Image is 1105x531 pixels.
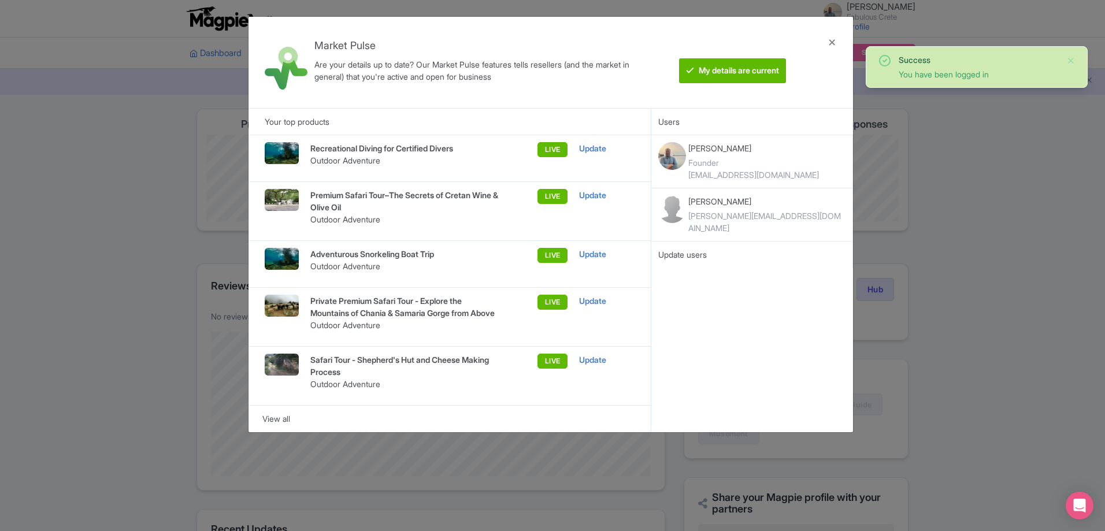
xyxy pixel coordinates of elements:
[688,157,819,169] div: Founder
[314,58,646,83] div: Are your details up to date? Our Market Pulse features tells resellers (and the market in general...
[310,354,501,378] p: Safari Tour - Shepherd's Hut and Cheese Making Process
[688,210,846,234] div: [PERSON_NAME][EMAIL_ADDRESS][DOMAIN_NAME]
[310,154,501,166] p: Outdoor Adventure
[579,248,635,261] div: Update
[314,40,646,51] h4: Market Pulse
[579,189,635,202] div: Update
[679,58,786,83] btn: My details are current
[579,354,635,366] div: Update
[579,142,635,155] div: Update
[310,189,501,213] p: Premium Safari Tour–The Secrets of Cretan Wine & Olive Oil
[658,248,846,261] div: Update users
[899,54,1057,66] div: Success
[262,413,637,425] div: View all
[688,169,819,181] div: [EMAIL_ADDRESS][DOMAIN_NAME]
[579,295,635,307] div: Update
[651,108,853,135] div: Users
[265,354,299,376] img: nvden92rg2zm9ml4zyyk.jpg
[899,68,1057,80] div: You have been logged in
[265,142,299,164] img: txsfqy83isciwpimosn7.jpg
[265,189,299,211] img: q53yxx4jruvcu1hwfx4o.jpg
[1066,492,1093,519] div: Open Intercom Messenger
[310,295,501,319] p: Private Premium Safari Tour - Explore the Mountains of Chania & Samaria Gorge from Above
[310,319,501,331] p: Outdoor Adventure
[265,47,307,90] img: market_pulse-1-0a5220b3d29e4a0de46fb7534bebe030.svg
[658,142,686,170] img: qem1bau62ptz47k3dxme.jpg
[310,142,501,154] p: Recreational Diving for Certified Divers
[688,142,819,154] p: [PERSON_NAME]
[310,248,501,260] p: Adventurous Snorkeling Boat Trip
[1066,54,1076,68] button: Close
[265,248,299,270] img: txsfqy83isciwpimosn7.jpg
[310,378,501,390] p: Outdoor Adventure
[658,195,686,223] img: contact-b11cc6e953956a0c50a2f97983291f06.png
[310,213,501,225] p: Outdoor Adventure
[249,108,651,135] div: Your top products
[310,260,501,272] p: Outdoor Adventure
[265,295,299,317] img: jsc1dgvipmlxzjtlkumo.jpg
[688,195,846,207] p: [PERSON_NAME]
